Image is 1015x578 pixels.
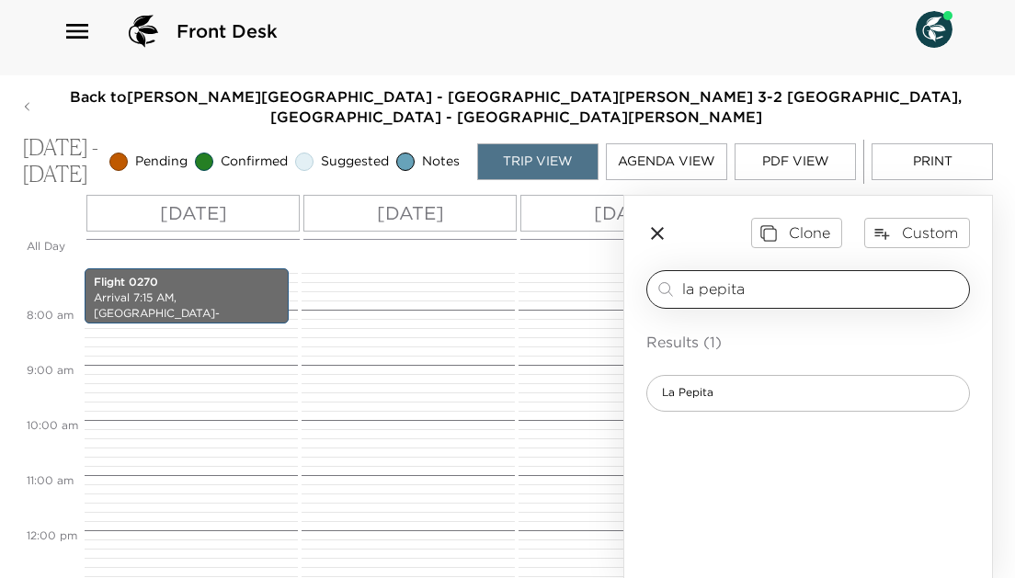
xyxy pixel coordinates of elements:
[22,473,78,487] span: 11:00 AM
[377,199,444,227] p: [DATE]
[646,331,970,353] p: Results (1)
[594,199,661,227] p: [DATE]
[22,363,78,377] span: 9:00 AM
[22,418,83,432] span: 10:00 AM
[606,143,727,180] button: Agenda View
[647,385,728,401] span: La Pepita
[177,18,278,44] span: Front Desk
[864,218,970,247] button: Custom
[751,218,842,247] button: Clone
[160,199,227,227] p: [DATE]
[422,153,460,171] span: Notes
[646,375,970,412] div: La Pepita
[735,143,856,180] button: PDF View
[22,86,993,128] button: Back to[PERSON_NAME][GEOGRAPHIC_DATA] - [GEOGRAPHIC_DATA][PERSON_NAME] 3-2 [GEOGRAPHIC_DATA], [GE...
[916,11,952,48] img: User
[27,239,80,255] p: All Day
[22,528,82,542] span: 12:00 PM
[85,268,289,323] div: Flight 0270Arrival 7:15 AM, [GEOGRAPHIC_DATA]-[GEOGRAPHIC_DATA]
[94,275,279,290] p: Flight 0270
[40,86,993,128] span: Back to [PERSON_NAME][GEOGRAPHIC_DATA] - [GEOGRAPHIC_DATA][PERSON_NAME] 3-2 [GEOGRAPHIC_DATA], [G...
[22,308,78,322] span: 8:00 AM
[303,195,517,232] button: [DATE]
[94,290,279,336] p: Arrival 7:15 AM, [GEOGRAPHIC_DATA]-[GEOGRAPHIC_DATA]
[121,9,165,53] img: logo
[135,153,188,171] span: Pending
[86,195,300,232] button: [DATE]
[520,195,734,232] button: [DATE]
[22,135,102,188] p: [DATE] - [DATE]
[872,143,993,180] button: Print
[221,153,288,171] span: Confirmed
[477,143,599,180] button: Trip View
[321,153,389,171] span: Suggested
[682,278,962,300] input: Search for activities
